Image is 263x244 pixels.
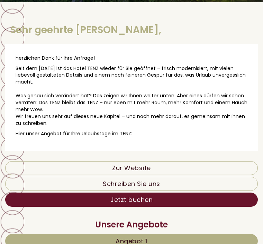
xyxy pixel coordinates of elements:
[5,20,124,41] div: Guten Tag, wie können wir Ihnen helfen?
[5,177,258,191] a: Schreiben Sie uns
[16,65,247,127] p: Seit dem [DATE] ist das Hotel TENZ wieder für Sie geöffnet – frisch modernisiert, mit vielen lieb...
[10,35,120,40] small: 18:11
[5,193,258,207] a: Jetzt buchen
[102,5,130,17] div: [DATE]
[10,21,120,27] div: Hotel Tenz
[5,161,258,175] a: Zur Website
[186,180,232,194] button: Senden
[10,25,161,36] h1: Sehr geehrte [PERSON_NAME],
[16,55,247,61] p: herzlichen Dank für Ihre Anfrage!
[5,219,258,231] div: Unsere Angebote
[16,130,247,137] p: Hier unser Angebot für Ihre Urlaubstage im TENZ:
